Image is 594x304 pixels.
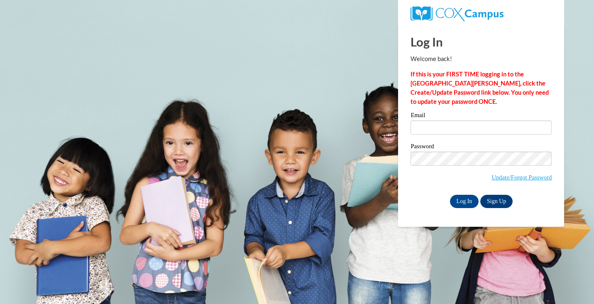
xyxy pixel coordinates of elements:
label: Password [411,143,552,152]
a: Sign Up [480,195,513,208]
a: COX Campus [411,10,503,17]
img: COX Campus [411,6,503,21]
h1: Log In [411,33,552,50]
strong: If this is your FIRST TIME logging in to the [GEOGRAPHIC_DATA][PERSON_NAME], click the Create/Upd... [411,71,549,105]
input: Log In [450,195,479,208]
a: Update/Forgot Password [491,174,552,181]
label: Email [411,112,552,120]
p: Welcome back! [411,54,552,64]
